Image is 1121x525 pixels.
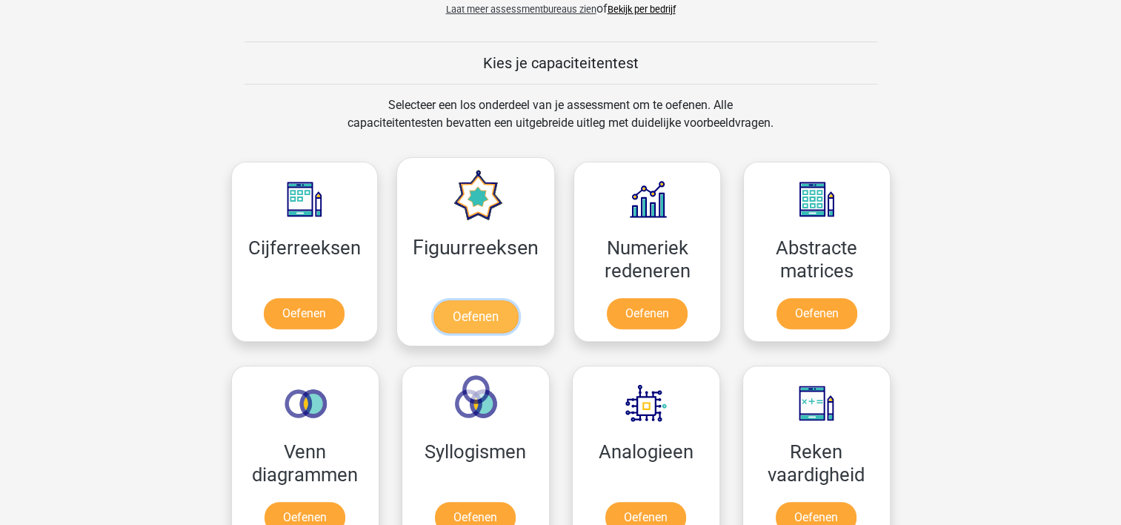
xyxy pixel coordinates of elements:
[607,298,688,329] a: Oefenen
[245,54,877,72] h5: Kies je capaciteitentest
[776,298,857,329] a: Oefenen
[608,4,676,15] a: Bekijk per bedrijf
[264,298,345,329] a: Oefenen
[433,300,518,333] a: Oefenen
[446,4,596,15] span: Laat meer assessmentbureaus zien
[333,96,788,150] div: Selecteer een los onderdeel van je assessment om te oefenen. Alle capaciteitentesten bevatten een...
